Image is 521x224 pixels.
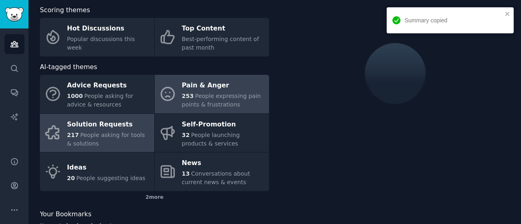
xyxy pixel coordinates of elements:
[182,132,190,138] span: 32
[67,175,75,181] span: 20
[40,18,154,57] a: Hot DiscussionsPopular discussions this week
[40,191,269,204] div: 2 more
[76,175,145,181] span: People suggesting ideas
[182,157,265,170] div: News
[40,5,90,15] span: Scoring themes
[182,118,265,131] div: Self-Promotion
[155,75,269,113] a: Pain & Anger253People expressing pain points & frustrations
[505,11,510,17] button: close
[182,93,261,108] span: People expressing pain points & frustrations
[155,152,269,191] a: News13Conversations about current news & events
[155,18,269,57] a: Top ContentBest-performing content of past month
[40,209,92,220] span: Your Bookmarks
[40,152,154,191] a: Ideas20People suggesting ideas
[182,170,250,185] span: Conversations about current news & events
[182,132,240,147] span: People launching products & services
[182,93,194,99] span: 253
[182,22,265,35] div: Top Content
[5,7,24,22] img: GummySearch logo
[182,170,190,177] span: 13
[67,132,145,147] span: People asking for tools & solutions
[40,114,154,152] a: Solution Requests217People asking for tools & solutions
[67,118,150,131] div: Solution Requests
[67,93,83,99] span: 1000
[40,62,97,72] span: AI-tagged themes
[155,114,269,152] a: Self-Promotion32People launching products & services
[67,93,134,108] span: People asking for advice & resources
[67,22,150,35] div: Hot Discussions
[182,36,259,51] span: Best-performing content of past month
[67,79,150,92] div: Advice Requests
[67,36,135,51] span: Popular discussions this week
[182,79,265,92] div: Pain & Anger
[67,132,79,138] span: 217
[405,16,502,25] div: Summary copied
[67,161,146,174] div: Ideas
[40,75,154,113] a: Advice Requests1000People asking for advice & resources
